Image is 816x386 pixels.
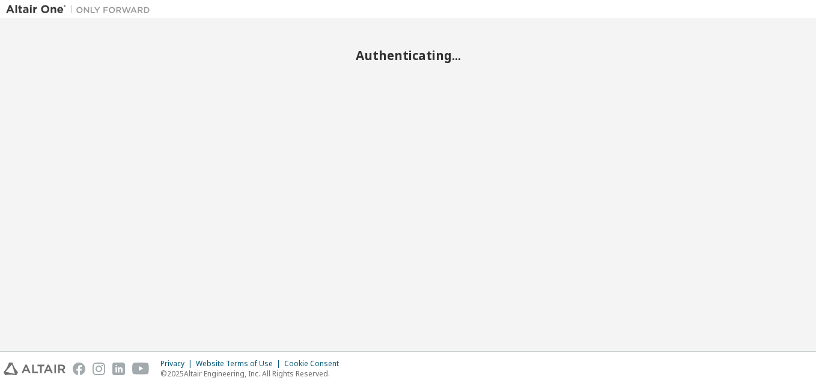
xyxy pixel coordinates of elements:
img: youtube.svg [132,363,150,375]
img: facebook.svg [73,363,85,375]
div: Cookie Consent [284,359,346,369]
p: © 2025 Altair Engineering, Inc. All Rights Reserved. [160,369,346,379]
img: linkedin.svg [112,363,125,375]
img: altair_logo.svg [4,363,65,375]
h2: Authenticating... [6,47,810,63]
img: instagram.svg [93,363,105,375]
img: Altair One [6,4,156,16]
div: Website Terms of Use [196,359,284,369]
div: Privacy [160,359,196,369]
